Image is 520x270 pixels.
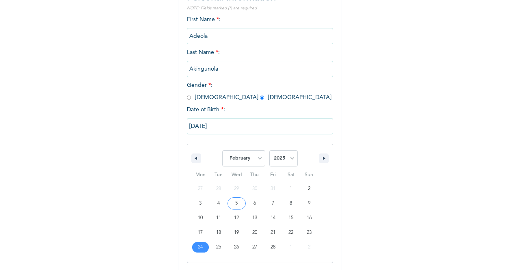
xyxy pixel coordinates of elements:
[187,5,333,11] p: NOTE: Fields marked (*) are required
[187,118,333,134] input: DD-MM-YYYY
[252,240,257,255] span: 27
[253,196,256,211] span: 6
[210,168,228,181] span: Tue
[210,225,228,240] button: 18
[252,211,257,225] span: 13
[246,240,264,255] button: 27
[300,168,318,181] span: Sun
[264,225,282,240] button: 21
[187,17,333,39] span: First Name :
[246,196,264,211] button: 6
[227,196,246,211] button: 5
[187,28,333,44] input: Enter your first name
[271,211,275,225] span: 14
[246,211,264,225] button: 13
[282,225,300,240] button: 22
[282,211,300,225] button: 15
[282,181,300,196] button: 1
[216,211,221,225] span: 11
[191,196,210,211] button: 3
[300,181,318,196] button: 2
[217,196,220,211] span: 4
[300,211,318,225] button: 16
[191,240,210,255] button: 24
[307,225,312,240] span: 23
[264,168,282,181] span: Fri
[198,240,203,255] span: 24
[300,196,318,211] button: 9
[216,225,221,240] span: 18
[210,211,228,225] button: 11
[191,225,210,240] button: 17
[271,240,275,255] span: 28
[246,225,264,240] button: 20
[227,225,246,240] button: 19
[272,196,274,211] span: 7
[227,240,246,255] button: 26
[282,168,300,181] span: Sat
[264,211,282,225] button: 14
[235,196,238,211] span: 5
[210,240,228,255] button: 25
[187,82,331,100] span: Gender : [DEMOGRAPHIC_DATA] [DEMOGRAPHIC_DATA]
[187,106,225,114] span: Date of Birth :
[264,196,282,211] button: 7
[210,196,228,211] button: 4
[288,211,293,225] span: 15
[290,181,292,196] span: 1
[234,225,239,240] span: 19
[191,168,210,181] span: Mon
[198,225,203,240] span: 17
[246,168,264,181] span: Thu
[227,168,246,181] span: Wed
[252,225,257,240] span: 20
[300,225,318,240] button: 23
[199,196,201,211] span: 3
[198,211,203,225] span: 10
[290,196,292,211] span: 8
[308,196,310,211] span: 9
[187,50,333,72] span: Last Name :
[191,211,210,225] button: 10
[307,211,312,225] span: 16
[234,211,239,225] span: 12
[187,61,333,77] input: Enter your last name
[234,240,239,255] span: 26
[264,240,282,255] button: 28
[282,196,300,211] button: 8
[271,225,275,240] span: 21
[308,181,310,196] span: 2
[216,240,221,255] span: 25
[288,225,293,240] span: 22
[227,211,246,225] button: 12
